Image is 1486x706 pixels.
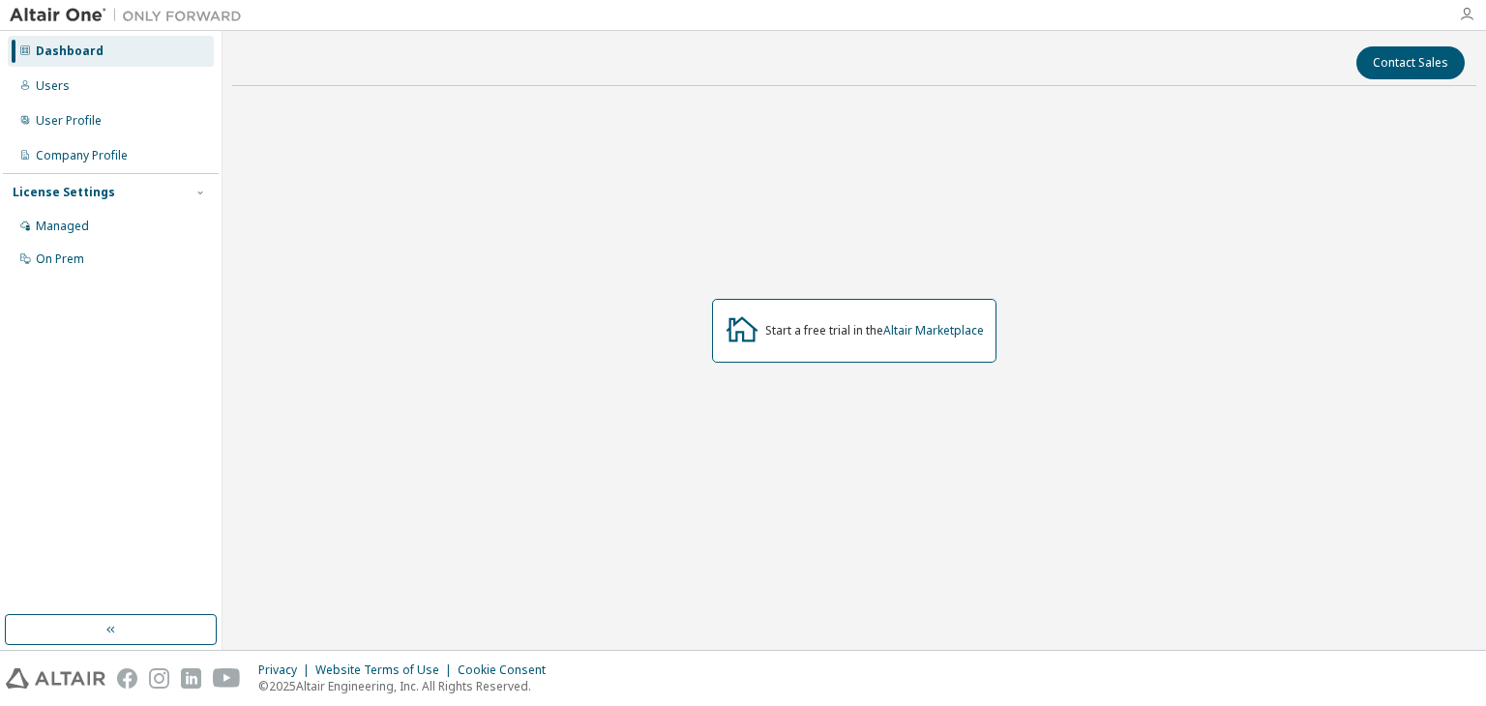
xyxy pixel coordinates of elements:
[13,185,115,200] div: License Settings
[117,668,137,689] img: facebook.svg
[765,323,984,338] div: Start a free trial in the
[181,668,201,689] img: linkedin.svg
[36,44,104,59] div: Dashboard
[315,662,458,678] div: Website Terms of Use
[458,662,557,678] div: Cookie Consent
[36,148,128,163] div: Company Profile
[36,113,102,129] div: User Profile
[213,668,241,689] img: youtube.svg
[36,219,89,234] div: Managed
[258,662,315,678] div: Privacy
[258,678,557,694] p: © 2025 Altair Engineering, Inc. All Rights Reserved.
[10,6,252,25] img: Altair One
[149,668,169,689] img: instagram.svg
[36,251,84,267] div: On Prem
[883,322,984,338] a: Altair Marketplace
[36,78,70,94] div: Users
[6,668,105,689] img: altair_logo.svg
[1356,46,1465,79] button: Contact Sales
